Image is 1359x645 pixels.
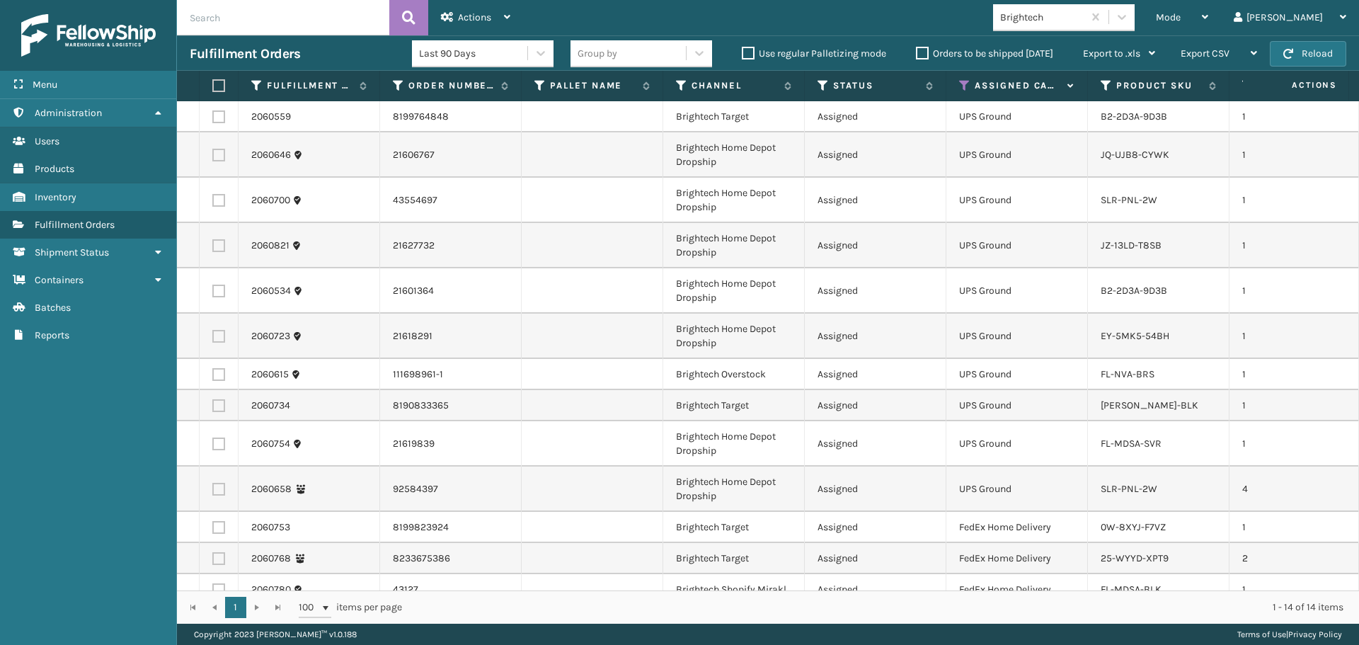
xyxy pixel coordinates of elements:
td: UPS Ground [946,178,1088,223]
label: Fulfillment Order Id [267,79,352,92]
td: UPS Ground [946,101,1088,132]
a: 2060780 [251,583,291,597]
span: Fulfillment Orders [35,219,115,231]
span: Shipment Status [35,246,109,258]
td: UPS Ground [946,223,1088,268]
label: Assigned Carrier Service [975,79,1060,92]
td: 21618291 [380,314,522,359]
td: UPS Ground [946,314,1088,359]
a: [PERSON_NAME]-BLK [1101,399,1198,411]
a: SLR-PNL-2W [1101,194,1157,206]
span: Export to .xls [1083,47,1140,59]
td: UPS Ground [946,421,1088,467]
td: 111698961-1 [380,359,522,390]
td: 92584397 [380,467,522,512]
td: Assigned [805,421,946,467]
td: Assigned [805,359,946,390]
td: UPS Ground [946,390,1088,421]
td: Brightech Home Depot Dropship [663,268,805,314]
a: B2-2D3A-9D3B [1101,110,1167,122]
p: Copyright 2023 [PERSON_NAME]™ v 1.0.188 [194,624,357,645]
a: 2060534 [251,284,291,298]
td: Assigned [805,467,946,512]
td: FedEx Home Delivery [946,543,1088,574]
a: FL-NVA-BRS [1101,368,1154,380]
a: 2060723 [251,329,290,343]
span: Products [35,163,74,175]
span: Actions [458,11,491,23]
span: Batches [35,302,71,314]
a: Terms of Use [1237,629,1286,639]
img: logo [21,14,156,57]
td: Assigned [805,390,946,421]
td: Brightech Target [663,390,805,421]
label: Status [833,79,919,92]
a: 0W-8XYJ-F7VZ [1101,521,1166,533]
td: Assigned [805,268,946,314]
td: Assigned [805,178,946,223]
a: 1 [225,597,246,618]
td: 8199764848 [380,101,522,132]
td: Assigned [805,223,946,268]
a: 2060615 [251,367,289,382]
td: 8190833365 [380,390,522,421]
label: Orders to be shipped [DATE] [916,47,1053,59]
td: Brightech Home Depot Dropship [663,467,805,512]
a: EY-5MK5-54BH [1101,330,1169,342]
span: 100 [299,600,320,615]
td: 21627732 [380,223,522,268]
a: B2-2D3A-9D3B [1101,285,1167,297]
td: 21601364 [380,268,522,314]
a: 2060754 [251,437,290,451]
a: FL-MDSA-BLK [1101,583,1162,595]
span: Menu [33,79,57,91]
td: Brightech Home Depot Dropship [663,421,805,467]
td: Assigned [805,101,946,132]
div: 1 - 14 of 14 items [422,600,1343,615]
h3: Fulfillment Orders [190,45,300,62]
div: Group by [578,46,617,61]
div: | [1237,624,1342,645]
td: Assigned [805,132,946,178]
td: Brightech Target [663,543,805,574]
td: 21619839 [380,421,522,467]
span: Reports [35,329,69,341]
a: 2060753 [251,520,290,535]
a: 2060646 [251,148,291,162]
button: Reload [1270,41,1346,67]
td: Brightech Target [663,512,805,543]
span: Users [35,135,59,147]
td: Brightech Home Depot Dropship [663,223,805,268]
a: 2060658 [251,482,292,496]
span: Mode [1156,11,1181,23]
td: UPS Ground [946,132,1088,178]
td: Assigned [805,512,946,543]
a: FL-MDSA-SVR [1101,438,1162,450]
a: JQ-UJB8-CYWK [1101,149,1169,161]
td: 43127 [380,574,522,605]
td: UPS Ground [946,268,1088,314]
td: 8233675386 [380,543,522,574]
span: Export CSV [1181,47,1229,59]
a: Privacy Policy [1288,629,1342,639]
td: Brightech Overstock [663,359,805,390]
span: Containers [35,274,84,286]
label: Product SKU [1116,79,1202,92]
label: Pallet Name [550,79,636,92]
label: Order Number [408,79,494,92]
td: 8199823924 [380,512,522,543]
label: Use regular Palletizing mode [742,47,886,59]
td: Brightech Home Depot Dropship [663,178,805,223]
td: UPS Ground [946,467,1088,512]
a: 25-WYYD-XPT9 [1101,552,1169,564]
td: Assigned [805,574,946,605]
span: Administration [35,107,102,119]
a: 2060768 [251,552,291,566]
td: 43554697 [380,178,522,223]
td: 21606767 [380,132,522,178]
div: Last 90 Days [419,46,529,61]
a: 2060559 [251,110,291,124]
a: 2060734 [251,399,290,413]
td: FedEx Home Delivery [946,574,1088,605]
a: 2060700 [251,193,290,207]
